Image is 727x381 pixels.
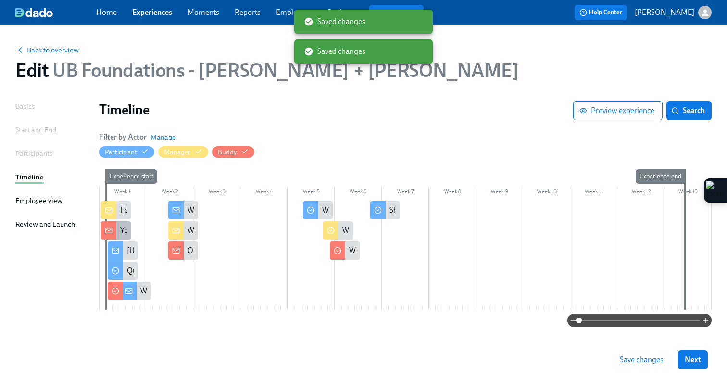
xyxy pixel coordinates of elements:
img: dado [15,8,53,17]
button: Buddy [212,146,254,158]
div: Employee view [15,195,63,206]
span: Search [673,106,705,115]
div: Wrapping Up Foundations – Final Week Check-In [322,205,482,216]
div: Welcome to Foundations – What to Expect! [121,282,151,300]
button: Manager [158,146,208,158]
div: Wrapping Up Foundations – Final Week Check-In [303,201,333,219]
button: Review us on G2 [369,5,424,20]
img: Extension Icon [706,181,725,200]
button: Next [678,350,708,369]
a: dado [15,8,96,17]
span: Saved changes [304,16,365,27]
div: Week 2 – Onboarding Check-In for [New Hire Name] [188,225,359,236]
button: Save changes [613,350,670,369]
a: Moments [188,8,219,17]
div: Experience start [106,169,157,184]
div: Share Your Feedback on Foundations [370,201,400,219]
a: Home [96,8,117,17]
div: Week 5 – Wrap-Up + Capstone for [New Hire Name] [323,221,353,240]
div: [UB Foundations - [PERSON_NAME] + LATAM] A new experience starts [DATE]! [127,245,387,256]
div: Quick Buddy Check-In – Week 2 [188,245,290,256]
div: Share Your Feedback on Foundations [389,205,512,216]
div: Foundations - Get Ready to Welcome Your New Hire – Action Required [101,201,131,219]
div: Hide Manager [164,148,190,157]
div: Week 5 – Final Check-In [349,245,426,256]
h1: Edit [15,59,519,82]
div: Week 7 [382,187,429,199]
span: Save changes [620,355,664,365]
div: Basics [15,101,35,112]
div: Week 9 [476,187,523,199]
span: UB Foundations - [PERSON_NAME] + [PERSON_NAME] [49,59,518,82]
div: Week 2 [146,187,193,199]
span: Next [685,355,701,365]
div: Hide Buddy [218,148,237,157]
div: Review and Launch [15,219,75,229]
button: Manage [150,132,176,142]
div: Week 5 [288,187,335,199]
h6: Filter by Actor [99,132,147,142]
div: Hide Participant [105,148,137,157]
a: Reports [235,8,261,17]
div: Week 13 [664,187,712,199]
div: Week 5 – Final Check-In [330,241,360,260]
div: Start and End [15,125,56,135]
span: Preview experience [581,106,654,115]
div: Week 2 Check-In – How’s It Going? [188,205,300,216]
div: Week 3 [193,187,240,199]
a: Experiences [132,8,172,17]
span: Saved changes [304,46,365,57]
div: Experience end [636,169,685,184]
div: You’ve Been Selected as a New Hire [PERSON_NAME]! [120,225,298,236]
button: [PERSON_NAME] [635,6,712,19]
div: Week 12 [617,187,664,199]
div: You’ve Been Selected as a New Hire [PERSON_NAME]! [101,221,131,240]
button: Help Center [575,5,627,20]
button: Participant [99,146,154,158]
p: [PERSON_NAME] [635,7,694,18]
div: Week 2 – Onboarding Check-In for [New Hire Name] [168,221,198,240]
div: Week 10 [523,187,570,199]
div: Week 1 [99,187,146,199]
button: Back to overview [15,45,79,55]
div: Quick Survey – Help Us Make Onboarding Better! [127,266,287,276]
div: Week 8 [429,187,476,199]
div: Week 4 [240,187,288,199]
div: Week 6 [335,187,382,199]
div: Welcome to Foundations – What to Expect! [140,286,280,296]
div: Timeline [15,172,44,182]
div: Week 5 – Wrap-Up + Capstone for [New Hire Name] [342,225,512,236]
span: Help Center [579,8,622,17]
div: Foundations - Get Ready to Welcome Your New Hire – Action Required [120,205,350,216]
div: Week 2 Check-In – How’s It Going? [168,201,198,219]
h1: Timeline [99,101,573,118]
a: Employees [276,8,312,17]
div: Participants [15,148,52,159]
div: Quick Survey – Help Us Make Onboarding Better! [108,262,138,280]
button: Preview experience [573,101,663,120]
div: Quick Buddy Check-In – Week 2 [168,241,198,260]
div: Week 11 [570,187,617,199]
button: Search [666,101,712,120]
div: [UB Foundations - [PERSON_NAME] + LATAM] A new experience starts [DATE]! [108,241,138,260]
